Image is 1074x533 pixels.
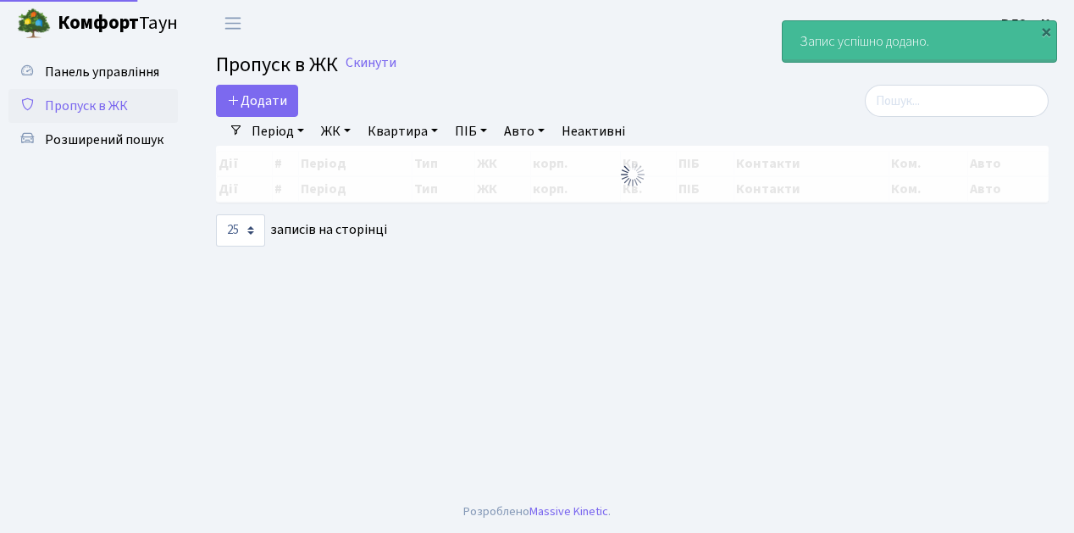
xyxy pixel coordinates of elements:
a: Квартира [361,117,445,146]
a: Massive Kinetic [529,502,608,520]
div: Розроблено . [463,502,611,521]
span: Розширений пошук [45,130,163,149]
b: ВЛ2 -. К. [1001,14,1054,33]
div: Запис успішно додано. [783,21,1056,62]
span: Пропуск в ЖК [216,50,338,80]
label: записів на сторінці [216,214,387,247]
span: Пропуск в ЖК [45,97,128,115]
a: Скинути [346,55,396,71]
a: ЖК [314,117,357,146]
span: Панель управління [45,63,159,81]
a: Панель управління [8,55,178,89]
input: Пошук... [865,85,1049,117]
a: Авто [497,117,551,146]
a: ВЛ2 -. К. [1001,14,1054,34]
div: × [1038,23,1055,40]
img: Обробка... [619,161,646,188]
span: Таун [58,9,178,38]
select: записів на сторінці [216,214,265,247]
a: Неактивні [555,117,632,146]
a: Додати [216,85,298,117]
b: Комфорт [58,9,139,36]
a: Розширений пошук [8,123,178,157]
button: Переключити навігацію [212,9,254,37]
a: Період [245,117,311,146]
span: Додати [227,92,287,110]
a: Пропуск в ЖК [8,89,178,123]
img: logo.png [17,7,51,41]
a: ПІБ [448,117,494,146]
